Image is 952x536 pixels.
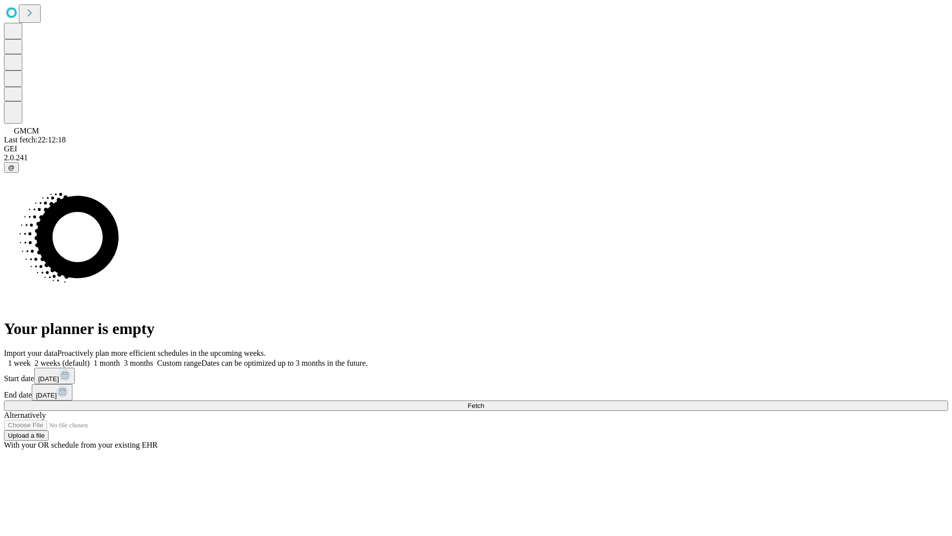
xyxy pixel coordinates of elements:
[58,349,266,357] span: Proactively plan more efficient schedules in the upcoming weeks.
[4,320,948,338] h1: Your planner is empty
[4,411,46,419] span: Alternatively
[36,392,57,399] span: [DATE]
[4,144,948,153] div: GEI
[8,164,15,171] span: @
[4,153,948,162] div: 2.0.241
[4,135,66,144] span: Last fetch: 22:12:18
[4,384,948,401] div: End date
[8,359,31,367] span: 1 week
[94,359,120,367] span: 1 month
[32,384,72,401] button: [DATE]
[124,359,153,367] span: 3 months
[34,368,75,384] button: [DATE]
[14,127,39,135] span: GMCM
[38,375,59,383] span: [DATE]
[4,401,948,411] button: Fetch
[468,402,484,409] span: Fetch
[4,441,158,449] span: With your OR schedule from your existing EHR
[157,359,201,367] span: Custom range
[4,368,948,384] div: Start date
[4,430,49,441] button: Upload a file
[201,359,367,367] span: Dates can be optimized up to 3 months in the future.
[4,162,19,173] button: @
[35,359,90,367] span: 2 weeks (default)
[4,349,58,357] span: Import your data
